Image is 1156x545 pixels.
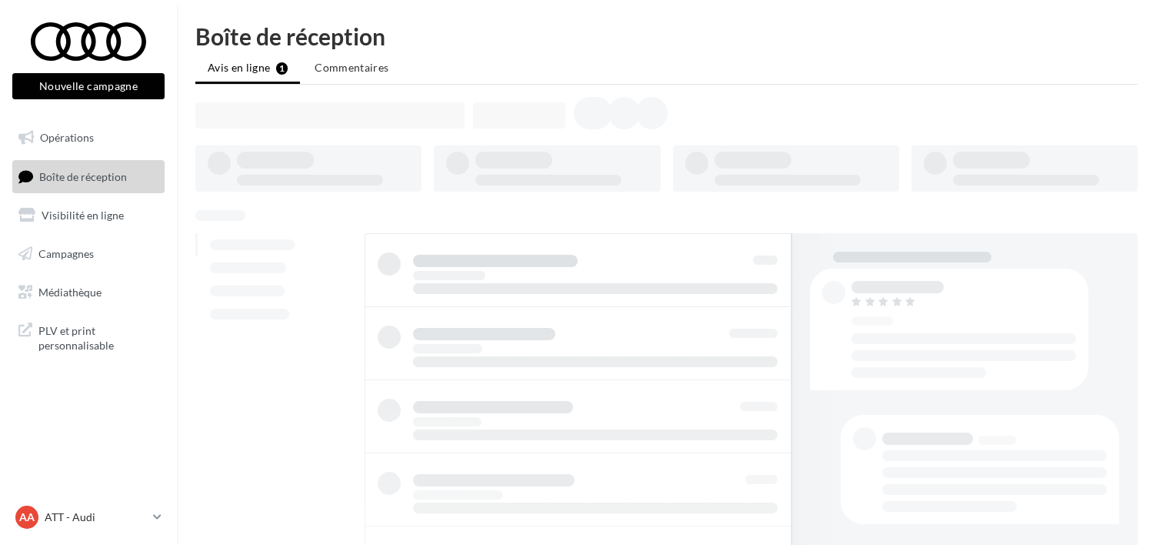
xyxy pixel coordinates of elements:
span: Opérations [40,131,94,144]
span: Campagnes [38,247,94,260]
span: Boîte de réception [39,169,127,182]
a: AA ATT - Audi [12,503,165,532]
span: PLV et print personnalisable [38,320,158,353]
span: Commentaires [315,61,388,74]
a: Boîte de réception [9,160,168,193]
span: Médiathèque [38,285,102,298]
a: Visibilité en ligne [9,199,168,232]
a: Opérations [9,122,168,154]
a: PLV et print personnalisable [9,314,168,359]
span: AA [19,510,35,525]
a: Médiathèque [9,276,168,309]
button: Nouvelle campagne [12,73,165,99]
div: Boîte de réception [195,25,1138,48]
p: ATT - Audi [45,510,147,525]
span: Visibilité en ligne [42,209,124,222]
a: Campagnes [9,238,168,270]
